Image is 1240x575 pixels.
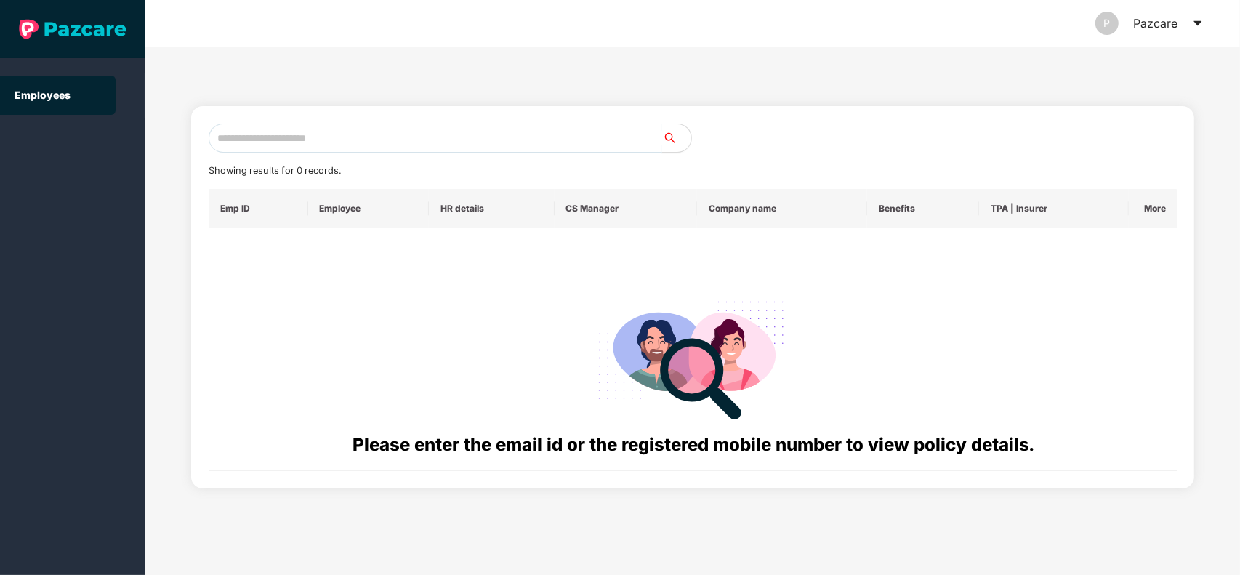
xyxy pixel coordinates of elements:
[979,189,1129,228] th: TPA | Insurer
[429,189,554,228] th: HR details
[15,89,71,101] a: Employees
[1192,17,1204,29] span: caret-down
[209,165,341,176] span: Showing results for 0 records.
[1104,12,1111,35] span: P
[353,434,1034,455] span: Please enter the email id or the registered mobile number to view policy details.
[867,189,979,228] th: Benefits
[697,189,867,228] th: Company name
[661,132,691,144] span: search
[209,189,308,228] th: Emp ID
[308,189,430,228] th: Employee
[661,124,692,153] button: search
[555,189,698,228] th: CS Manager
[588,284,797,431] img: svg+xml;base64,PHN2ZyB4bWxucz0iaHR0cDovL3d3dy53My5vcmcvMjAwMC9zdmciIHdpZHRoPSIyODgiIGhlaWdodD0iMj...
[1129,189,1177,228] th: More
